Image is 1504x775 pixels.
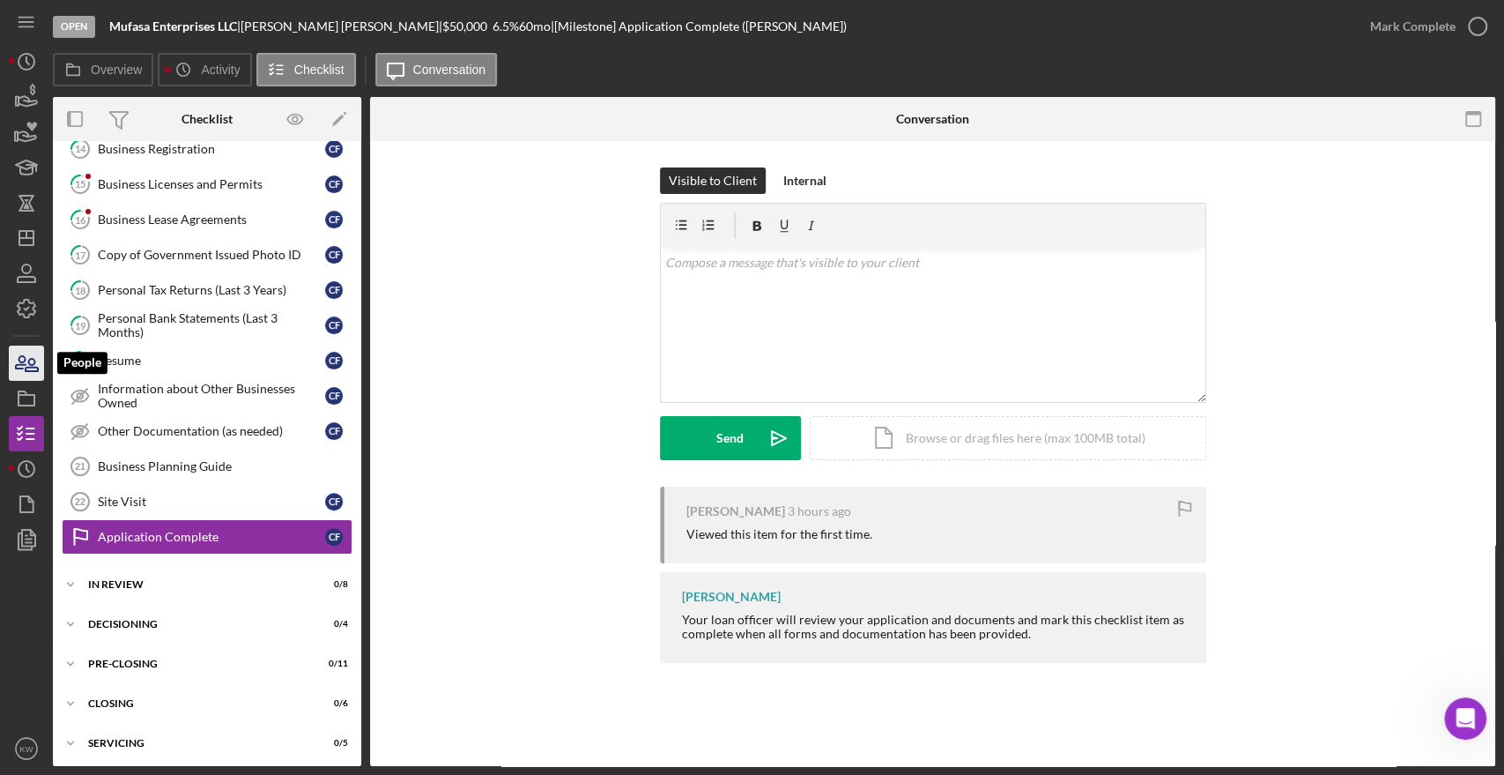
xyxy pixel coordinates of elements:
tspan: 20 [75,354,86,366]
div: C F [325,352,343,369]
tspan: 16 [75,213,86,225]
div: Conversation [896,112,969,126]
div: Application Complete [98,530,325,544]
div: Closing [88,698,304,709]
div: 0 / 5 [316,738,348,749]
time: 2025-09-16 15:40 [788,504,851,518]
div: | [109,19,241,34]
label: Conversation [413,63,486,77]
div: [PERSON_NAME] [686,504,785,518]
div: Viewed this item for the first time. [686,527,872,541]
div: Copy of Government Issued Photo ID [98,248,325,262]
div: Open [53,16,95,38]
div: C F [325,317,343,334]
button: Send [660,416,801,460]
b: Mufasa Enterprises LLC [109,19,237,34]
div: In Review [88,579,304,590]
div: Personal Bank Statements (Last 3 Months) [98,311,325,339]
div: Servicing [88,738,304,749]
tspan: 19 [75,319,86,331]
tspan: 22 [75,496,85,507]
div: 0 / 8 [316,579,348,590]
div: Business Registration [98,142,325,156]
div: C F [325,281,343,299]
a: 20ResumeCF [62,343,352,378]
div: Mark Complete [1370,9,1456,44]
div: 6.5 % [493,19,519,34]
div: [PERSON_NAME] [PERSON_NAME] | [241,19,442,34]
div: Send [716,416,744,460]
div: Information about Other Businesses Owned [98,382,325,410]
button: KW [9,731,44,766]
button: Visible to Client [660,168,766,194]
button: Checklist [256,53,356,86]
div: Checklist [182,112,233,126]
tspan: 17 [75,249,86,260]
button: Activity [158,53,251,86]
div: 0 / 11 [316,659,348,669]
div: C F [325,175,343,193]
text: KW [19,744,33,754]
div: 0 / 4 [316,619,348,630]
div: [PERSON_NAME] [682,590,781,604]
button: Mark Complete [1352,9,1495,44]
div: Business Licenses and Permits [98,177,325,191]
tspan: 21 [75,461,85,472]
a: 17Copy of Government Issued Photo IDCF [62,237,352,272]
div: 60 mo [519,19,551,34]
div: | [Milestone] Application Complete ([PERSON_NAME]) [551,19,847,34]
a: Other Documentation (as needed)CF [62,414,352,449]
a: Information about Other Businesses OwnedCF [62,378,352,414]
div: C F [325,211,343,228]
div: Personal Tax Returns (Last 3 Years) [98,283,325,297]
tspan: 15 [75,178,85,190]
label: Activity [201,63,240,77]
div: C F [325,493,343,510]
div: Your loan officer will review your application and documents and mark this checklist item as comp... [682,613,1189,641]
tspan: 14 [75,143,86,154]
a: 18Personal Tax Returns (Last 3 Years)CF [62,272,352,308]
div: Internal [783,168,826,194]
div: Site Visit [98,495,325,509]
div: Business Planning Guide [98,459,352,473]
div: Business Lease Agreements [98,212,325,227]
iframe: Intercom live chat [1444,697,1486,740]
div: C F [325,528,343,546]
div: C F [325,246,343,264]
a: 21Business Planning Guide [62,449,352,484]
div: Resume [98,354,325,368]
button: Conversation [375,53,498,86]
div: Visible to Client [669,168,757,194]
label: Checklist [294,63,345,77]
label: Overview [91,63,142,77]
span: $50,000 [442,19,487,34]
button: Internal [774,168,835,194]
a: 19Personal Bank Statements (Last 3 Months)CF [62,308,352,343]
a: Application CompleteCF [62,519,352,555]
tspan: 18 [75,284,85,295]
a: 16Business Lease AgreementsCF [62,202,352,237]
a: 15Business Licenses and PermitsCF [62,167,352,202]
div: 0 / 6 [316,698,348,709]
div: Other Documentation (as needed) [98,424,325,438]
div: C F [325,387,343,405]
a: 14Business RegistrationCF [62,131,352,167]
div: C F [325,422,343,440]
a: 22Site VisitCF [62,484,352,519]
div: Pre-Closing [88,659,304,669]
button: Overview [53,53,153,86]
div: C F [325,140,343,158]
div: Decisioning [88,619,304,630]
